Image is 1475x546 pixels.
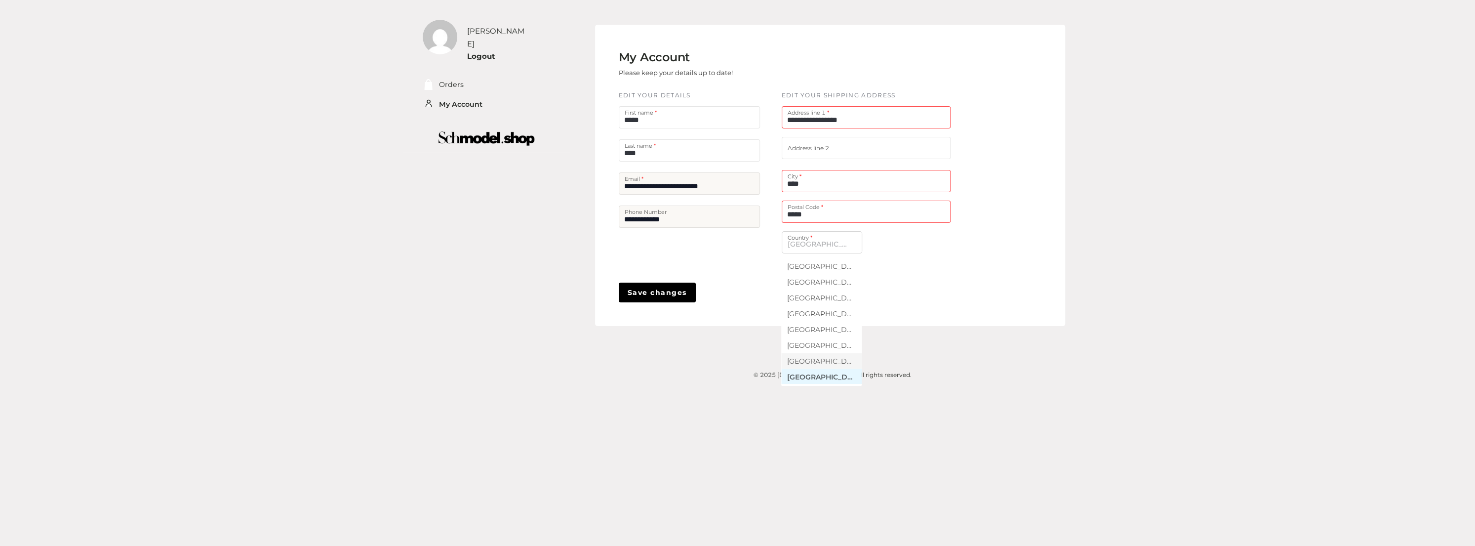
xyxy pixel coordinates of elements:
a: My Account [439,99,482,110]
p: Please keep your details up to date! [619,65,733,81]
div: © 2025 [DOMAIN_NAME] Limited. All rights reserved. [625,370,1040,380]
span: [GEOGRAPHIC_DATA] ([GEOGRAPHIC_DATA]) [788,232,856,253]
div: [GEOGRAPHIC_DATA] ([GEOGRAPHIC_DATA]) [787,372,856,382]
div: [GEOGRAPHIC_DATA] [787,356,856,367]
div: [GEOGRAPHIC_DATA] [787,277,856,288]
div: [GEOGRAPHIC_DATA] [787,324,856,335]
a: Orders [439,79,464,90]
h2: My Account [619,50,733,65]
span: Save changes [628,287,687,298]
img: boutique-logo.png [416,125,557,153]
div: [GEOGRAPHIC_DATA] [787,308,856,319]
label: EDIT YOUR DETAILS [619,91,691,100]
div: [GEOGRAPHIC_DATA] [787,261,856,272]
div: [PERSON_NAME] [467,25,529,50]
label: EDIT YOUR SHIPPING ADDRESS [782,91,896,100]
button: Save changes [619,283,696,302]
div: [GEOGRAPHIC_DATA] [787,293,856,303]
div: [GEOGRAPHIC_DATA] [787,340,856,351]
a: Logout [467,51,495,61]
